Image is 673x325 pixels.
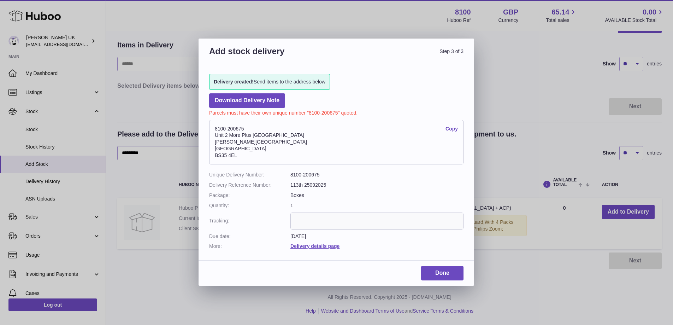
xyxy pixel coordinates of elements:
dt: Tracking: [209,213,290,230]
dd: Boxes [290,192,464,199]
dt: More: [209,243,290,250]
span: Step 3 of 3 [336,46,464,65]
h3: Add stock delivery [209,46,336,65]
dt: Delivery Reference Number: [209,182,290,188]
a: Delivery details page [290,243,340,249]
a: Done [421,266,464,280]
strong: Delivery created! [214,79,254,85]
dt: Unique Delivery Number: [209,172,290,178]
address: 8100-200675 Unit 2 More Plus [GEOGRAPHIC_DATA] [PERSON_NAME][GEOGRAPHIC_DATA] [GEOGRAPHIC_DATA] B... [209,120,464,164]
a: Download Delivery Note [209,93,285,108]
p: Parcels must have their own unique number "8100-200675" quoted. [209,108,464,116]
a: Copy [445,126,458,132]
dt: Quantity: [209,202,290,209]
span: Send items to the address below [214,79,325,85]
dd: [DATE] [290,233,464,240]
dd: 8100-200675 [290,172,464,178]
dd: 113th 25092025 [290,182,464,188]
dt: Package: [209,192,290,199]
dt: Due date: [209,233,290,240]
dd: 1 [290,202,464,209]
